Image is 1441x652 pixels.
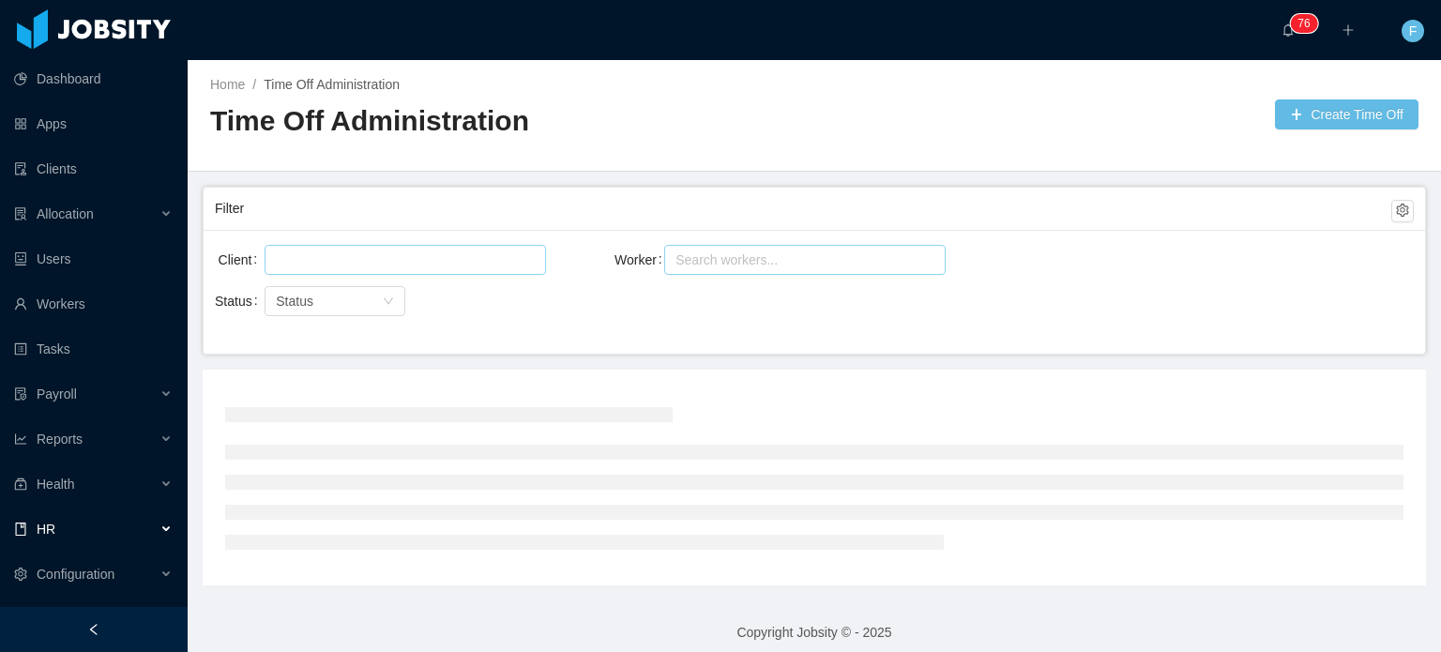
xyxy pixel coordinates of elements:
span: Configuration [37,567,114,582]
a: icon: appstoreApps [14,105,173,143]
span: Payroll [37,387,77,402]
i: icon: line-chart [14,432,27,446]
span: / [252,77,256,92]
span: Health [37,477,74,492]
span: Status [276,294,313,309]
label: Status [215,294,265,309]
i: icon: solution [14,207,27,220]
h2: Time Off Administration [210,102,814,141]
p: 6 [1304,14,1311,33]
i: icon: plus [1342,23,1355,37]
input: Client [270,249,281,271]
a: Time Off Administration [264,77,400,92]
span: Reports [37,432,83,447]
i: icon: book [14,523,27,536]
div: Filter [215,191,1391,226]
i: icon: down [383,296,394,309]
input: Worker [670,249,680,271]
p: 7 [1297,14,1304,33]
div: Search workers... [675,250,918,269]
i: icon: setting [14,568,27,581]
button: icon: plusCreate Time Off [1275,99,1418,129]
span: HR [37,522,55,537]
i: icon: medicine-box [14,478,27,491]
sup: 76 [1290,14,1317,33]
a: icon: robotUsers [14,240,173,278]
a: icon: profileTasks [14,330,173,368]
i: icon: file-protect [14,387,27,401]
button: icon: setting [1391,200,1414,222]
i: icon: bell [1282,23,1295,37]
a: icon: auditClients [14,150,173,188]
span: Allocation [37,206,94,221]
label: Worker [614,252,670,267]
label: Client [219,252,265,267]
a: Home [210,77,245,92]
span: F [1409,20,1418,42]
a: icon: userWorkers [14,285,173,323]
a: icon: pie-chartDashboard [14,60,173,98]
